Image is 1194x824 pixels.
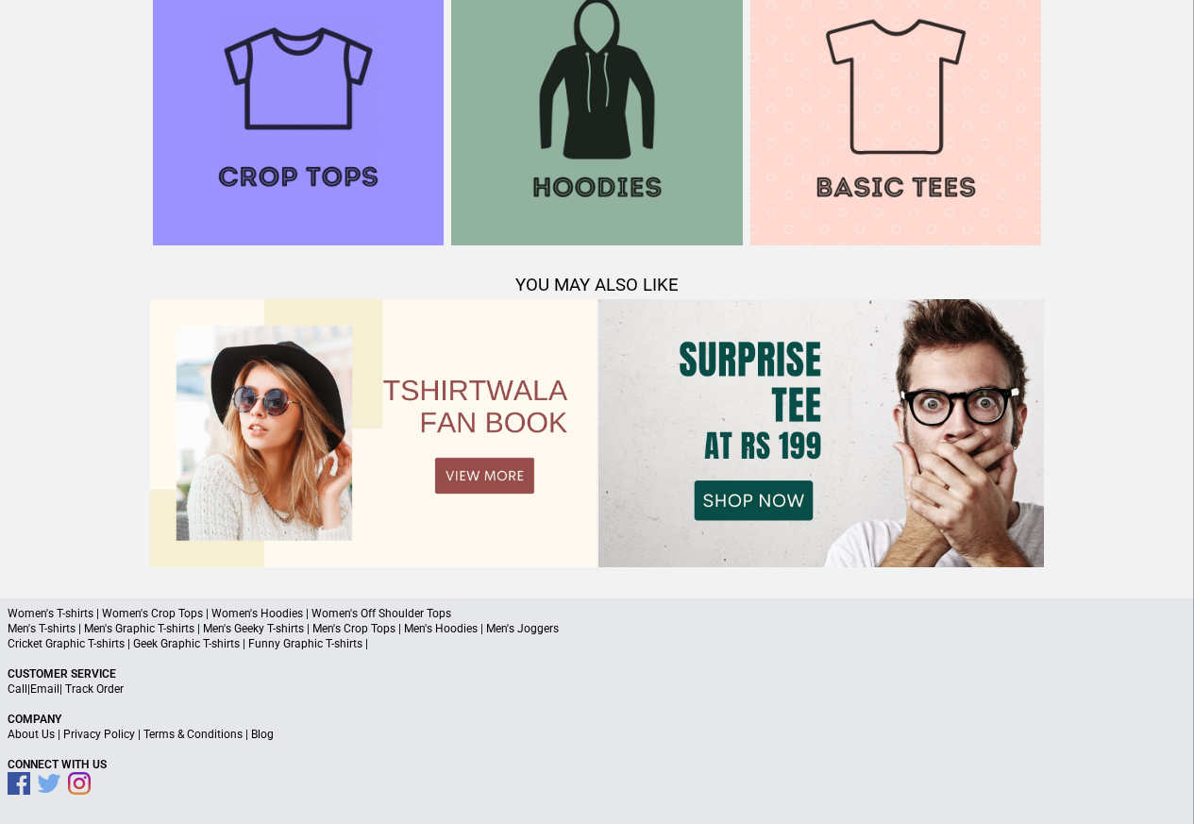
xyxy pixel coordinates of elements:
[8,666,1186,681] p: Customer Service
[8,712,1186,727] p: Company
[251,728,274,741] a: Blog
[8,681,1186,697] p: | |
[30,682,59,696] a: Email
[8,757,1186,772] p: Connect With Us
[8,621,1186,636] p: Men's T-shirts | Men's Graphic T-shirts | Men's Geeky T-shirts | Men's Crop Tops | Men's Hoodies ...
[8,727,1186,742] p: | | |
[8,728,55,741] a: About Us
[8,636,1186,651] p: Cricket Graphic T-shirts | Geek Graphic T-shirts | Funny Graphic T-shirts |
[65,682,124,696] a: Track Order
[143,728,243,741] a: Terms & Conditions
[8,682,27,696] a: Call
[8,606,1186,621] p: Women's T-shirts | Women's Crop Tops | Women's Hoodies | Women's Off Shoulder Tops
[63,728,135,741] a: Privacy Policy
[515,275,679,295] span: YOU MAY ALSO LIKE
